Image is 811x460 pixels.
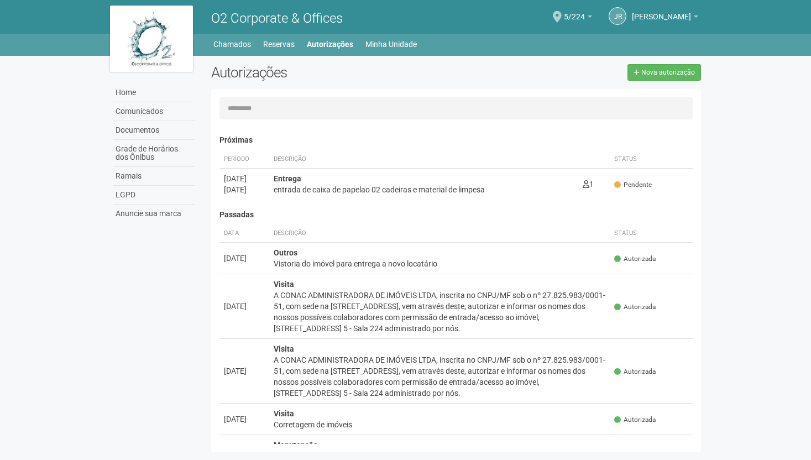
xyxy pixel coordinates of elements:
th: Data [219,224,269,243]
a: [PERSON_NAME] [632,14,698,23]
th: Status [610,150,693,169]
span: Pendente [614,180,652,190]
span: Autorizada [614,415,656,425]
a: Reservas [263,36,295,52]
div: [DATE] [224,414,265,425]
span: Nova autorização [641,69,695,76]
a: Grade de Horários dos Ônibus [113,140,195,167]
div: Corretagem de imóveis [274,419,606,430]
div: entrada de caixa de papelao 02 cadeiras e material de limpesa [274,184,574,195]
a: jr [609,7,626,25]
span: 1 [583,180,594,189]
h4: Passadas [219,211,693,219]
span: jorge r souza [632,2,691,21]
strong: Manutenção [274,441,318,449]
a: Minha Unidade [365,36,417,52]
a: Home [113,83,195,102]
div: Vistoria do imóvel para entrega a novo locatário [274,258,606,269]
div: [DATE] [224,301,265,312]
span: 5/224 [564,2,585,21]
a: Chamados [213,36,251,52]
th: Descrição [269,224,610,243]
a: Documentos [113,121,195,140]
h4: Próximas [219,136,693,144]
span: Autorizada [614,254,656,264]
a: 5/224 [564,14,592,23]
strong: Visita [274,409,294,418]
a: Anuncie sua marca [113,205,195,223]
div: [DATE] [224,253,265,264]
strong: Entrega [274,174,301,183]
div: A CONAC ADMINISTRADORA DE IMÓVEIS LTDA, inscrita no CNPJ/MF sob o nº 27.825.983/0001-51, com sede... [274,290,606,334]
div: [DATE] [224,184,265,195]
th: Período [219,150,269,169]
th: Status [610,224,693,243]
strong: Visita [274,280,294,289]
a: LGPD [113,186,195,205]
a: Autorizações [307,36,353,52]
div: A CONAC ADMINISTRADORA DE IMÓVEIS LTDA, inscrita no CNPJ/MF sob o nº 27.825.983/0001-51, com sede... [274,354,606,399]
a: Comunicados [113,102,195,121]
div: [DATE] [224,365,265,377]
span: O2 Corporate & Offices [211,11,343,26]
th: Descrição [269,150,578,169]
span: Autorizada [614,367,656,377]
h2: Autorizações [211,64,448,81]
div: [DATE] [224,173,265,184]
a: Nova autorização [627,64,701,81]
strong: Visita [274,344,294,353]
a: Ramais [113,167,195,186]
img: logo.jpg [110,6,193,72]
strong: Outros [274,248,297,257]
span: Autorizada [614,302,656,312]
